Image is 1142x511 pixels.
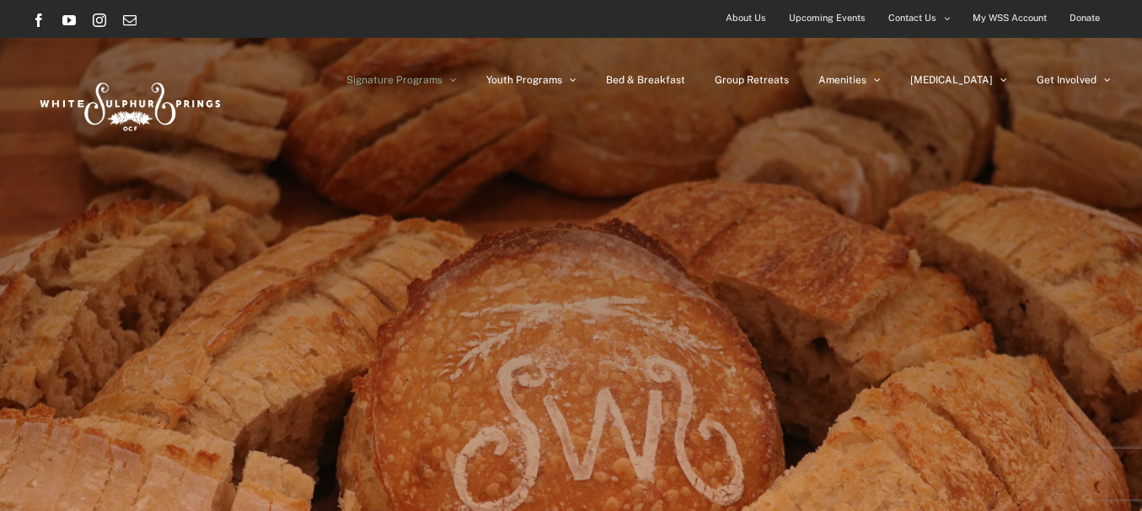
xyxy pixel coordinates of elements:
nav: Main Menu [346,38,1111,122]
a: Amenities [818,38,881,122]
a: Email [123,13,137,27]
a: Youth Programs [486,38,576,122]
span: [MEDICAL_DATA] [910,75,993,85]
span: My WSS Account [973,6,1047,30]
img: White Sulphur Springs Logo [32,64,226,143]
a: Get Involved [1037,38,1111,122]
a: Group Retreats [715,38,789,122]
span: Get Involved [1037,75,1096,85]
span: Amenities [818,75,866,85]
span: Group Retreats [715,75,789,85]
span: Youth Programs [486,75,562,85]
a: YouTube [62,13,76,27]
span: Signature Programs [346,75,442,85]
span: Bed & Breakfast [606,75,685,85]
span: About Us [726,6,766,30]
a: Signature Programs [346,38,457,122]
a: [MEDICAL_DATA] [910,38,1007,122]
a: Bed & Breakfast [606,38,685,122]
span: Donate [1070,6,1100,30]
span: Upcoming Events [789,6,866,30]
span: Contact Us [888,6,936,30]
a: Instagram [93,13,106,27]
a: Facebook [32,13,46,27]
